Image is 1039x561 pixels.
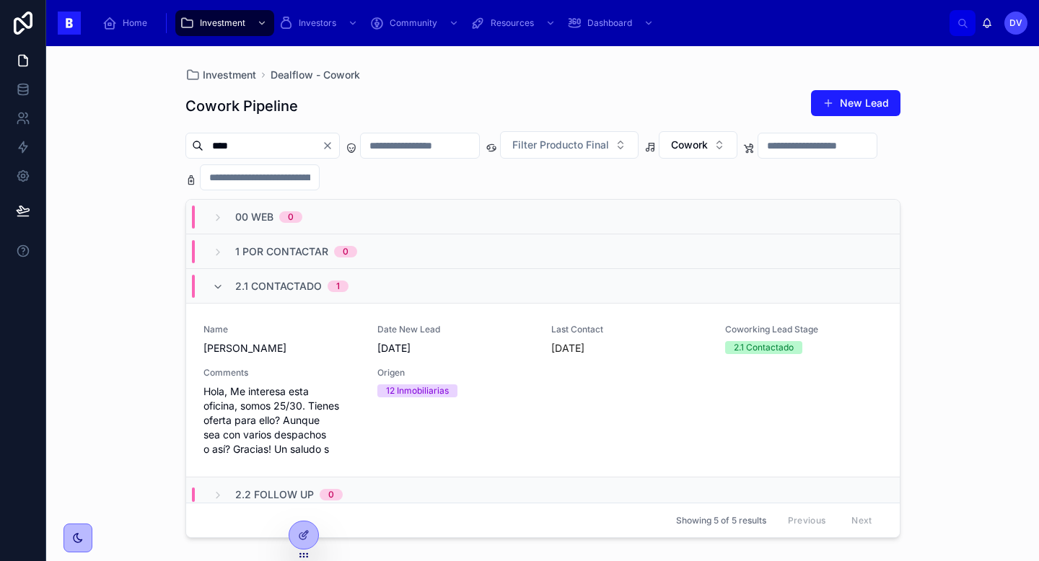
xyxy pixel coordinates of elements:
[377,341,534,355] span: [DATE]
[235,210,273,224] span: 00 Web
[203,367,360,379] span: Comments
[203,324,360,335] span: Name
[386,384,449,397] div: 12 Inmobiliarias
[377,367,534,379] span: Origen
[587,17,632,29] span: Dashboard
[203,384,360,456] span: Hola, Me interesa esta oficina, somos 25/30. Tienes oferta para ello? Aunque sea con varios despa...
[185,68,256,82] a: Investment
[390,17,437,29] span: Community
[343,246,348,257] div: 0
[288,211,294,223] div: 0
[676,515,766,526] span: Showing 5 of 5 results
[563,10,661,36] a: Dashboard
[811,90,900,116] button: New Lead
[659,131,737,159] button: Select Button
[98,10,157,36] a: Home
[1009,17,1022,29] span: DV
[512,138,609,152] span: Filter Producto Final
[725,324,882,335] span: Coworking Lead Stage
[186,304,900,477] a: Name[PERSON_NAME]Date New Lead[DATE]Last Contact[DATE]Coworking Lead Stage2.1 ContactadoCommentsH...
[500,131,639,159] button: Select Button
[235,279,322,293] span: 2.1 Contactado
[299,17,336,29] span: Investors
[466,10,563,36] a: Resources
[235,244,328,259] span: 1 Por Contactar
[322,140,339,151] button: Clear
[671,138,708,152] span: Cowork
[203,68,256,82] span: Investment
[235,487,314,502] span: 2.2 Follow Up
[203,341,360,355] span: [PERSON_NAME]
[328,489,334,500] div: 0
[123,17,147,29] span: Home
[185,96,298,116] h1: Cowork Pipeline
[336,280,340,292] div: 1
[551,341,584,355] p: [DATE]
[734,341,794,354] div: 2.1 Contactado
[377,324,534,335] span: Date New Lead
[271,68,360,82] a: Dealflow - Cowork
[491,17,534,29] span: Resources
[274,10,365,36] a: Investors
[365,10,466,36] a: Community
[58,12,81,35] img: App logo
[551,324,708,335] span: Last Contact
[200,17,245,29] span: Investment
[92,7,950,39] div: scrollable content
[175,10,274,36] a: Investment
